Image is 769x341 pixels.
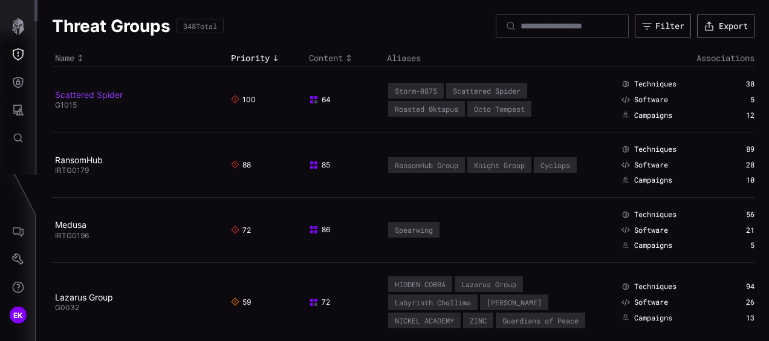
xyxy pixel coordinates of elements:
div: Storm-0875 [395,86,437,95]
div: Lazarus Group [461,280,516,288]
button: Export [697,15,754,37]
span: 85 [309,160,330,170]
span: Content [309,53,343,63]
span: 100 [231,95,256,105]
span: EK [13,309,23,322]
th: Aliases [384,50,618,67]
div: 38 [716,79,754,89]
th: Associations [618,50,754,67]
div: 56 [716,210,754,219]
a: Medusa [55,219,86,230]
div: [PERSON_NAME] [487,298,542,307]
div: 89 [716,145,754,154]
div: 12 [716,111,754,120]
a: Lazarus Group [55,292,113,302]
span: 64 [309,95,331,105]
div: Spearwing [395,226,433,234]
span: 72 [231,226,251,235]
span: Campaigns [634,241,672,250]
div: 10 [716,175,754,185]
span: 59 [231,297,251,307]
h1: Threat Groups [52,15,170,37]
div: 28 [716,160,754,170]
span: Techniques [634,282,677,291]
span: Techniques [634,145,677,154]
div: 348 Total [183,22,217,30]
div: Knight Group [474,161,525,169]
span: Software [634,297,668,307]
div: 5 [716,241,754,250]
div: 94 [716,282,754,291]
div: Filter [655,21,684,31]
div: Toggle sort direction [55,53,225,63]
div: Labyrinth Chollima [395,298,471,307]
span: 86 [309,225,330,235]
span: IRTG0179 [55,166,89,175]
span: IRTG0196 [55,231,89,240]
span: 72 [309,297,330,307]
span: G1015 [55,100,77,109]
button: EK [1,301,36,329]
span: G0032 [55,303,79,312]
span: Software [634,226,668,235]
div: Scattered Spider [453,86,521,95]
span: Campaigns [634,313,672,323]
div: RansomHub Group [395,161,458,169]
button: Filter [635,15,691,37]
div: Guardians of Peace [502,316,579,325]
div: ZINC [470,316,487,325]
span: Campaigns [634,111,672,120]
div: Toggle sort direction [309,53,381,63]
a: Scattered Spider [55,89,123,100]
div: HIDDEN COBRA [395,280,446,288]
div: 5 [716,95,754,105]
div: 13 [716,313,754,323]
span: Techniques [634,79,677,89]
div: Cyclops [540,161,570,169]
div: 21 [716,226,754,235]
a: RansomHub [55,155,103,165]
div: NICKEL ACADEMY [395,316,454,325]
div: Octo Tempest [474,105,525,113]
span: Software [634,160,668,170]
span: Techniques [634,210,677,219]
span: Software [634,95,668,105]
span: Campaigns [634,175,672,185]
span: Priority [231,53,270,63]
span: 88 [231,160,251,170]
div: Roasted 0ktapus [395,105,458,113]
div: 26 [716,297,754,307]
div: Toggle sort direction [231,53,303,63]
